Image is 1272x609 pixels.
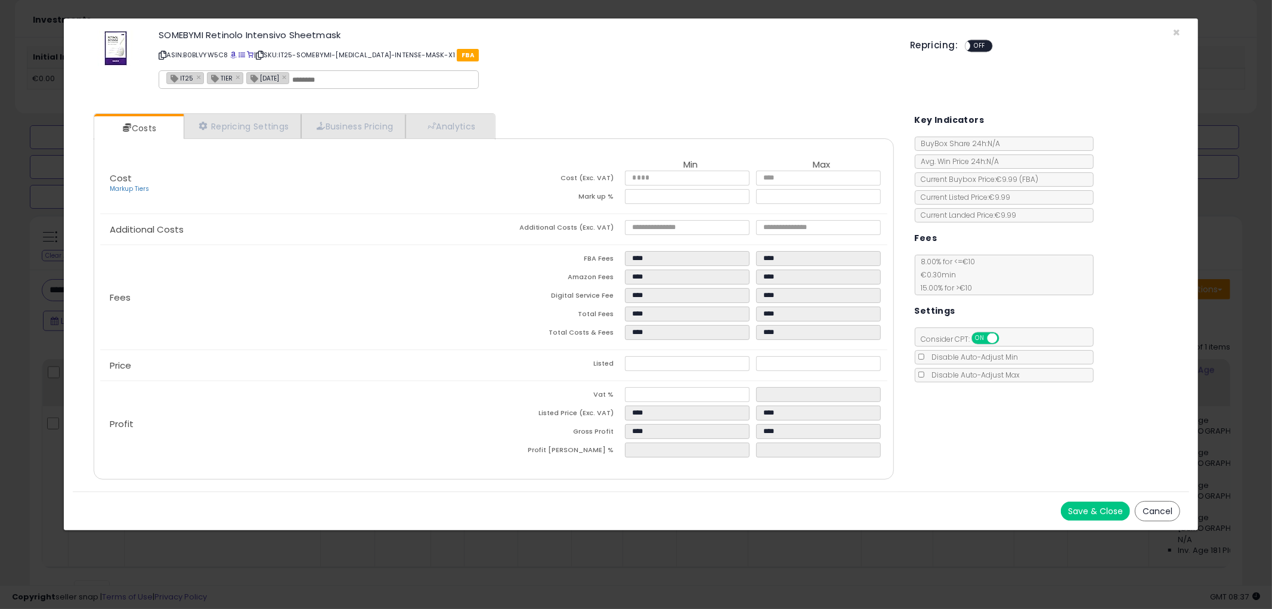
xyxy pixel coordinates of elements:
a: Business Pricing [301,114,406,138]
a: Costs [94,116,182,140]
h3: SOMEBYMI Retinolo Intensivo Sheetmask [159,30,892,39]
th: Min [625,160,756,171]
p: ASIN: B0BLVYW5C8 | SKU: IT25-SOMEBYMI-[MEDICAL_DATA]-INTENSE-MASK-X1 [159,45,892,64]
td: Total Fees [494,307,625,325]
span: OFF [997,333,1016,344]
span: [DATE] [247,73,279,83]
td: Vat % [494,387,625,406]
td: Profit [PERSON_NAME] % [494,443,625,461]
span: Disable Auto-Adjust Min [926,352,1019,362]
a: BuyBox page [230,50,237,60]
td: Listed Price (Exc. VAT) [494,406,625,424]
h5: Repricing: [910,41,958,50]
a: × [196,72,203,82]
h5: Fees [915,231,937,246]
td: Total Costs & Fees [494,325,625,344]
a: Analytics [406,114,494,138]
td: Cost (Exc. VAT) [494,171,625,189]
p: Additional Costs [100,225,494,234]
span: TIER [208,73,233,83]
td: Listed [494,356,625,375]
span: 8.00 % for <= €10 [915,256,976,293]
th: Max [756,160,887,171]
p: Price [100,361,494,370]
span: Avg. Win Price 24h: N/A [915,156,999,166]
p: Profit [100,419,494,429]
span: €9.99 [996,174,1039,184]
img: 41lY8lTNr-L._SL60_.jpg [98,30,134,66]
span: ON [973,333,988,344]
span: Current Listed Price: €9.99 [915,192,1011,202]
td: Gross Profit [494,424,625,443]
h5: Key Indicators [915,113,985,128]
p: Fees [100,293,494,302]
span: FBA [457,49,479,61]
a: Your listing only [247,50,253,60]
button: Save & Close [1061,502,1130,521]
span: 15.00 % for > €10 [915,283,973,293]
button: Cancel [1135,501,1180,521]
a: Markup Tiers [110,184,149,193]
a: × [236,72,243,82]
span: Current Buybox Price: [915,174,1039,184]
h5: Settings [915,304,955,319]
span: ( FBA ) [1020,174,1039,184]
td: Mark up % [494,189,625,208]
td: Additional Costs (Exc. VAT) [494,220,625,239]
a: All offer listings [239,50,245,60]
span: Current Landed Price: €9.99 [915,210,1017,220]
span: OFF [970,41,989,51]
p: Cost [100,174,494,194]
span: €0.30 min [915,270,957,280]
span: BuyBox Share 24h: N/A [915,138,1001,149]
td: FBA Fees [494,251,625,270]
td: Digital Service Fee [494,288,625,307]
td: Amazon Fees [494,270,625,288]
a: × [282,72,289,82]
span: Disable Auto-Adjust Max [926,370,1020,380]
span: × [1172,24,1180,41]
span: IT25 [167,73,193,83]
span: Consider CPT: [915,334,1015,344]
a: Repricing Settings [184,114,302,138]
